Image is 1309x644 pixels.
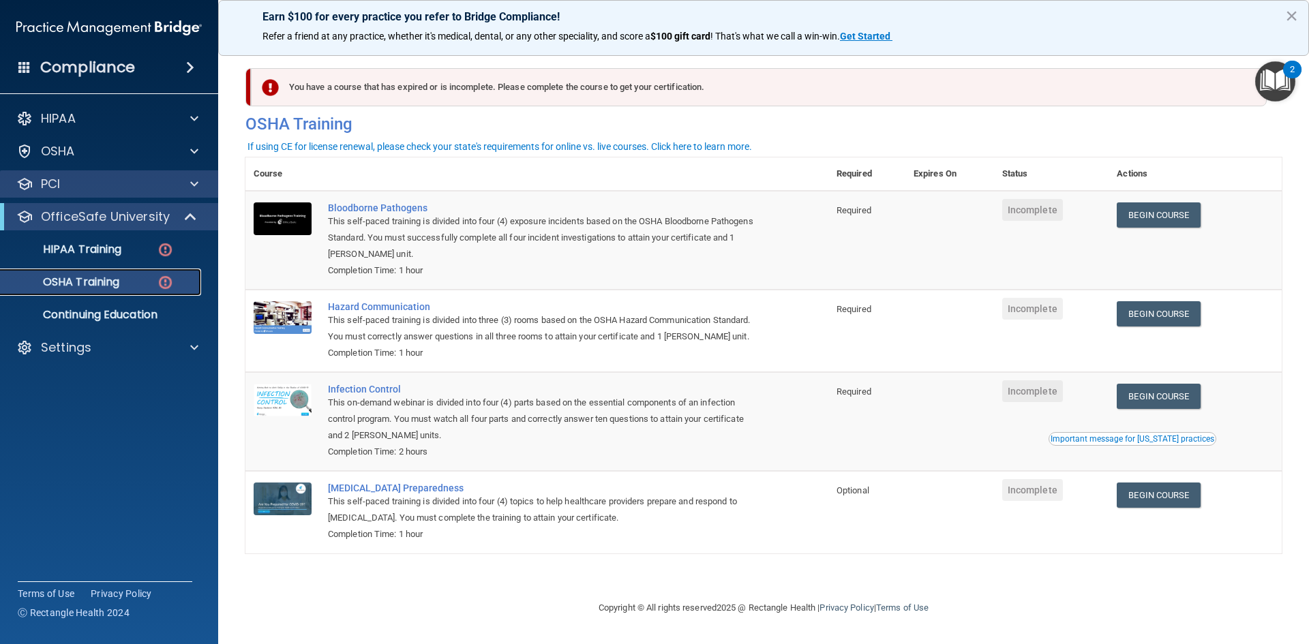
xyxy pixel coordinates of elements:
[16,176,198,192] a: PCI
[262,79,279,96] img: exclamation-circle-solid-danger.72ef9ffc.png
[994,157,1109,191] th: Status
[40,58,135,77] h4: Compliance
[1255,61,1295,102] button: Open Resource Center, 2 new notifications
[1002,199,1063,221] span: Incomplete
[1051,435,1214,443] div: Important message for [US_STATE] practices
[41,339,91,356] p: Settings
[16,14,202,42] img: PMB logo
[840,31,890,42] strong: Get Started
[1109,157,1282,191] th: Actions
[328,395,760,444] div: This on-demand webinar is divided into four (4) parts based on the essential components of an inf...
[9,275,119,289] p: OSHA Training
[157,241,174,258] img: danger-circle.6113f641.png
[1117,384,1200,409] a: Begin Course
[876,602,929,613] a: Terms of Use
[9,243,121,256] p: HIPAA Training
[328,526,760,542] div: Completion Time: 1 hour
[251,68,1267,106] div: You have a course that has expired or is incomplete. Please complete the course to get your certi...
[41,110,76,127] p: HIPAA
[328,384,760,395] a: Infection Control
[837,205,871,215] span: Required
[328,312,760,345] div: This self-paced training is divided into three (3) rooms based on the OSHA Hazard Communication S...
[515,586,1012,630] div: Copyright © All rights reserved 2025 @ Rectangle Health | |
[710,31,840,42] span: ! That's what we call a win-win.
[837,485,869,495] span: Optional
[245,157,320,191] th: Course
[18,606,130,619] span: Ⓒ Rectangle Health 2024
[1002,298,1063,320] span: Incomplete
[41,143,75,159] p: OSHA
[905,157,994,191] th: Expires On
[245,114,1282,134] h4: OSHA Training
[16,143,198,159] a: OSHA
[18,587,74,600] a: Terms of Use
[328,213,760,262] div: This self-paced training is divided into four (4) exposure incidents based on the OSHA Bloodborne...
[1117,482,1200,508] a: Begin Course
[1117,202,1200,228] a: Begin Course
[247,142,752,151] div: If using CE for license renewal, please check your state's requirements for online vs. live cours...
[262,10,1265,23] p: Earn $100 for every practice you refer to Bridge Compliance!
[837,386,871,397] span: Required
[157,274,174,291] img: danger-circle.6113f641.png
[328,202,760,213] a: Bloodborne Pathogens
[328,301,760,312] a: Hazard Communication
[1117,301,1200,326] a: Begin Course
[1049,432,1216,446] button: Read this if you are a dental practitioner in the state of CA
[16,110,198,127] a: HIPAA
[837,304,871,314] span: Required
[16,209,198,225] a: OfficeSafe University
[262,31,650,42] span: Refer a friend at any practice, whether it's medical, dental, or any other speciality, and score a
[245,140,754,153] button: If using CE for license renewal, please check your state's requirements for online vs. live cours...
[1002,380,1063,402] span: Incomplete
[9,308,195,322] p: Continuing Education
[840,31,892,42] a: Get Started
[91,587,152,600] a: Privacy Policy
[650,31,710,42] strong: $100 gift card
[1285,5,1298,27] button: Close
[1290,70,1295,87] div: 2
[328,482,760,493] a: [MEDICAL_DATA] Preparedness
[328,262,760,279] div: Completion Time: 1 hour
[828,157,905,191] th: Required
[41,209,170,225] p: OfficeSafe University
[328,493,760,526] div: This self-paced training is divided into four (4) topics to help healthcare providers prepare and...
[819,602,873,613] a: Privacy Policy
[328,345,760,361] div: Completion Time: 1 hour
[16,339,198,356] a: Settings
[1002,479,1063,501] span: Incomplete
[41,176,60,192] p: PCI
[328,444,760,460] div: Completion Time: 2 hours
